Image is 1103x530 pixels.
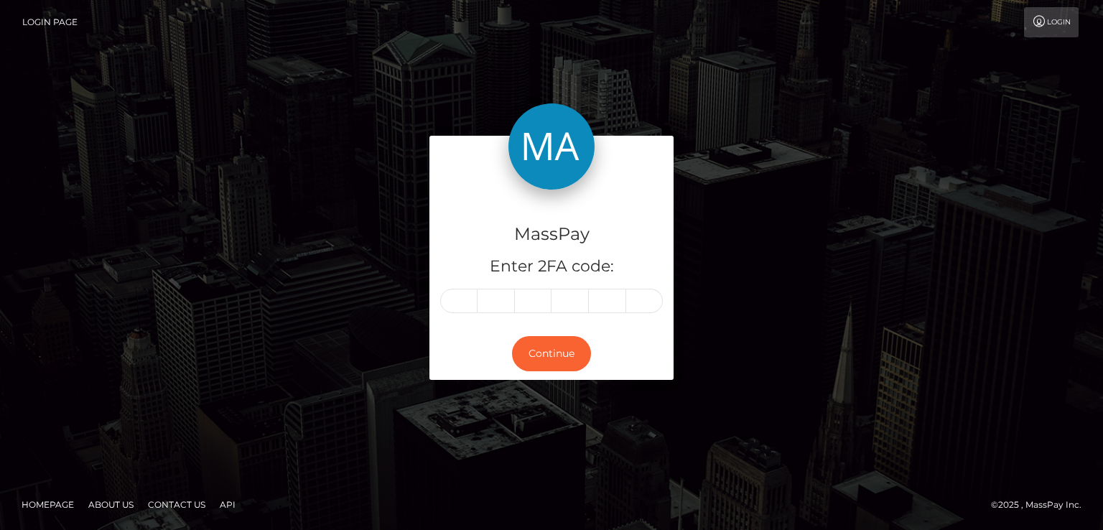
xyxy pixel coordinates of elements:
[16,493,80,516] a: Homepage
[83,493,139,516] a: About Us
[512,336,591,371] button: Continue
[508,103,595,190] img: MassPay
[440,222,663,247] h4: MassPay
[214,493,241,516] a: API
[440,256,663,278] h5: Enter 2FA code:
[22,7,78,37] a: Login Page
[991,497,1092,513] div: © 2025 , MassPay Inc.
[142,493,211,516] a: Contact Us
